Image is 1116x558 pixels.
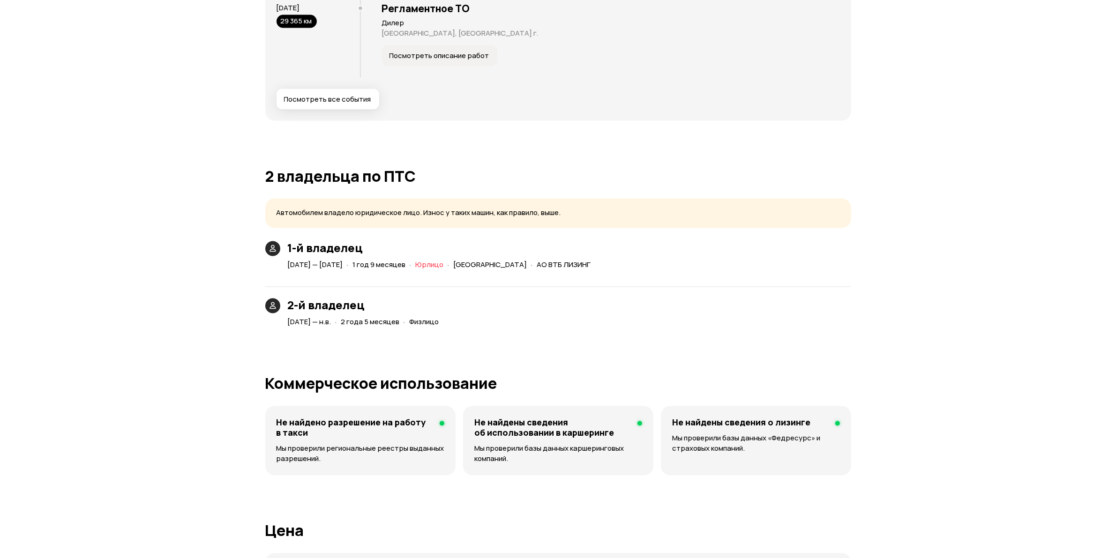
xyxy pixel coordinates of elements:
[353,260,406,269] span: 1 год 9 месяцев
[288,317,331,327] span: [DATE] — н.в.
[448,257,450,272] span: ·
[277,208,840,218] p: Автомобилем владело юридическое лицо. Износ у таких машин, как правило, выше.
[474,417,630,438] h4: Не найдены сведения об использовании в каршеринге
[672,417,810,428] h4: Не найдены сведения о лизинге
[537,260,591,269] span: АО ВТБ ЛИЗИНГ
[382,18,840,28] p: Дилер
[474,444,642,464] p: Мы проверили базы данных каршеринговых компаний.
[288,298,443,312] h3: 2-й владелец
[277,417,432,438] h4: Не найдено разрешение на работу в такси
[410,257,412,272] span: ·
[341,317,400,327] span: 2 года 5 месяцев
[284,95,371,104] span: Посмотреть все события
[347,257,349,272] span: ·
[277,3,300,13] span: [DATE]
[382,45,497,66] button: Посмотреть описание работ
[672,433,839,454] p: Мы проверили базы данных «Федресурс» и страховых компаний.
[335,314,337,329] span: ·
[454,260,527,269] span: [GEOGRAPHIC_DATA]
[389,51,489,60] span: Посмотреть описание работ
[265,375,851,392] h1: Коммерческое использование
[277,89,379,110] button: Посмотреть все события
[288,260,343,269] span: [DATE] — [DATE]
[277,444,444,464] p: Мы проверили региональные реестры выданных разрешений.
[404,314,406,329] span: ·
[277,15,317,28] div: 29 365 км
[410,317,439,327] span: Физлицо
[265,522,851,539] h1: Цена
[265,168,851,185] h1: 2 владельца по ПТС
[531,257,533,272] span: ·
[382,2,840,15] h3: Регламентное ТО
[416,260,444,269] span: Юрлицо
[288,241,595,254] h3: 1-й владелец
[382,29,840,38] p: [GEOGRAPHIC_DATA], [GEOGRAPHIC_DATA] г.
